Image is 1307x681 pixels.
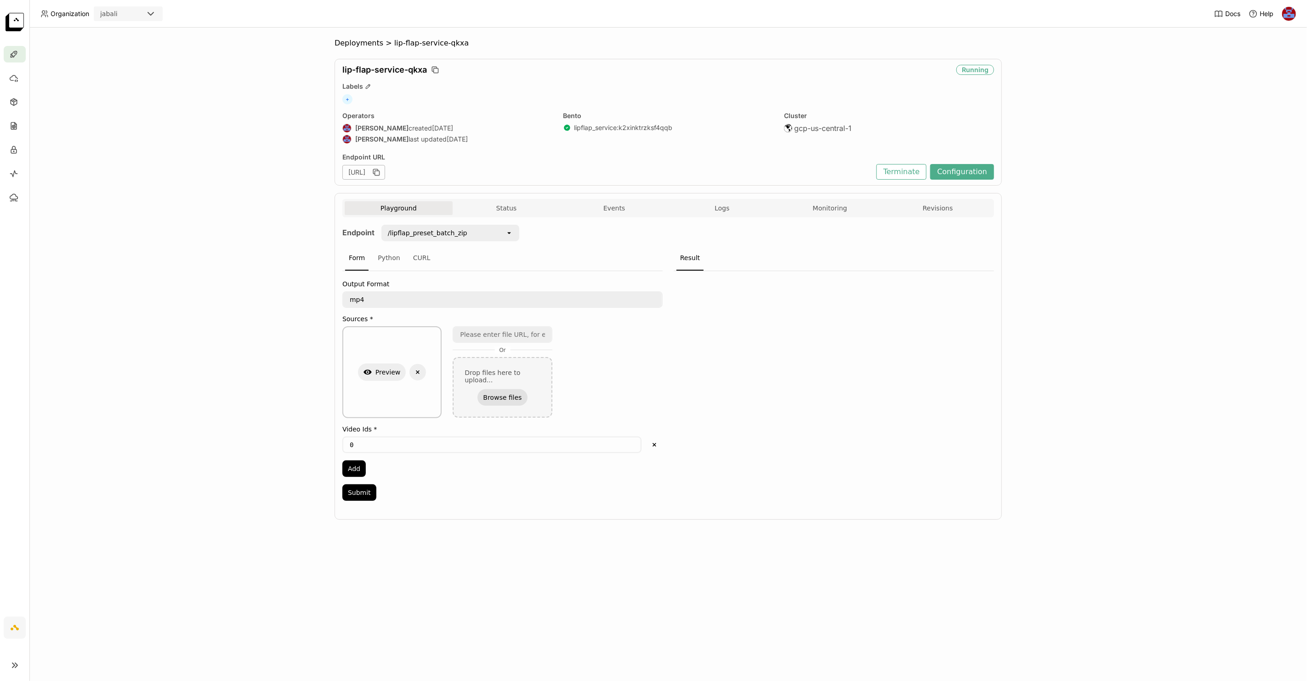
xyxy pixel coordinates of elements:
span: Docs [1225,10,1240,18]
a: Docs [1214,9,1240,18]
input: Selected /lipflap_preset_batch_zip. [468,228,469,238]
img: Jhonatan Oliveira [343,135,351,143]
strong: [PERSON_NAME] [355,124,409,132]
div: Cluster [784,112,994,120]
div: Drop files here to upload... [465,369,540,384]
span: Help [1260,10,1273,18]
div: Running [956,65,994,75]
div: Labels [342,82,994,91]
span: > [383,39,394,48]
span: [DATE] [432,124,453,132]
a: lipflap_service:k2xinktrzksf4qqb [574,124,673,132]
button: Status [453,201,561,215]
svg: Delete [414,368,422,376]
div: /lipflap_preset_batch_zip [388,228,467,238]
button: Submit [342,484,376,501]
div: [URL] [342,165,385,180]
div: Operators [342,112,552,120]
button: Configuration [930,164,994,180]
span: Deployments [335,39,383,48]
img: logo [6,13,24,31]
label: Output Format [342,280,663,288]
div: Python [374,246,404,271]
span: lip-flap-service-qkxa [342,65,427,75]
img: Jhonatan Oliveira [1282,7,1296,21]
div: Result [676,246,704,271]
button: Terminate [876,164,926,180]
div: Bento [563,112,773,120]
div: Form [345,246,369,271]
div: Help [1249,9,1273,18]
nav: Breadcrumbs navigation [335,39,1002,48]
button: Monitoring [776,201,884,215]
div: Endpoint URL [342,153,872,161]
button: Events [560,201,668,215]
button: Logs [668,201,776,215]
label: Video Ids * [342,426,663,433]
svg: open [506,229,513,237]
label: Sources * [342,315,663,323]
textarea: mp4 [343,292,662,307]
button: Playground [345,201,453,215]
input: Please enter file URL, for example: https://example.com/file_url [454,327,551,342]
span: gcp-us-central-1 [794,124,852,133]
button: Preview [358,363,406,381]
span: + [342,94,352,104]
img: Jhonatan Oliveira [343,124,351,132]
button: Revisions [884,201,992,215]
div: CURL [409,246,434,271]
svg: Delete [650,441,659,449]
svg: Show [364,368,372,376]
div: jabali [100,9,118,18]
button: Add [342,460,366,477]
span: lip-flap-service-qkxa [394,39,469,48]
span: [DATE] [447,135,468,143]
strong: [PERSON_NAME] [355,135,409,143]
div: created [342,124,552,133]
button: Browse files [477,389,527,406]
div: last updated [342,135,552,144]
span: Or [494,346,510,354]
span: Organization [51,10,89,18]
strong: Endpoint [342,228,375,237]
